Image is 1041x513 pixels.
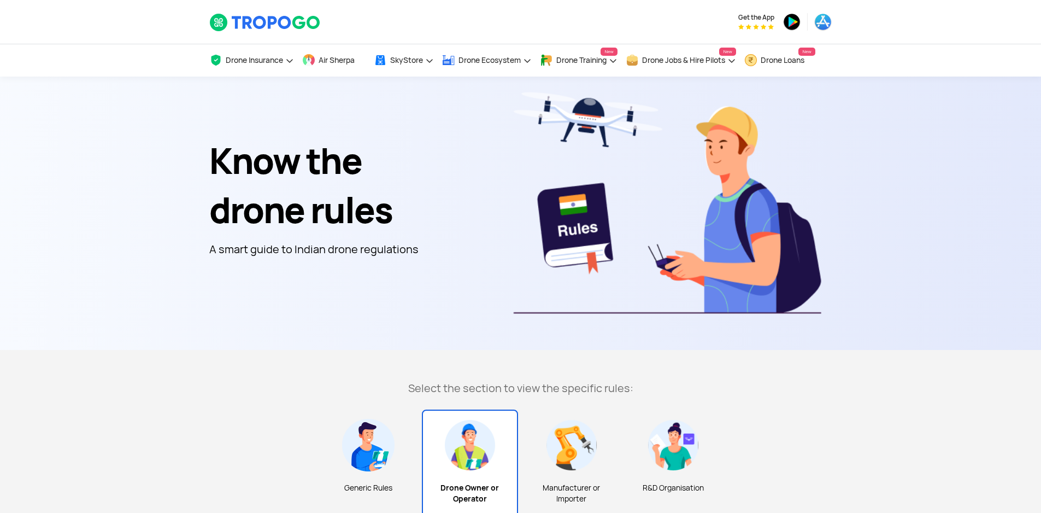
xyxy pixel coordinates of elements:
[302,44,366,77] a: Air Sherpa
[626,44,736,77] a: Drone Jobs & Hire PilotsNew
[209,13,321,32] img: TropoGo Logo
[209,241,419,258] p: A smart guide to Indian drone regulations
[744,44,815,77] a: Drone LoansNew
[390,56,423,65] span: SkyStore
[545,419,598,471] img: Manufacturer or Importer
[556,56,607,65] span: Drone Training
[601,48,617,56] span: New
[209,44,294,77] a: Drone Insurance
[427,482,513,504] span: Drone Owner or Operator
[319,56,355,65] span: Air Sherpa
[738,13,774,22] span: Get the App
[719,48,736,56] span: New
[444,419,496,471] img: Drone Owner or <br/> Operator
[458,56,521,65] span: Drone Ecosystem
[647,419,699,471] img: R&D Organisation
[642,56,725,65] span: Drone Jobs & Hire Pilots
[324,482,413,493] span: Generic Rules
[783,13,801,31] img: ic_playstore.png
[738,24,774,30] img: App Raking
[527,482,616,504] span: Manufacturer or Importer
[798,48,815,56] span: New
[342,419,395,471] img: Generic Rules
[761,56,804,65] span: Drone Loans
[540,44,617,77] a: Drone TrainingNew
[226,56,283,65] span: Drone Insurance
[814,13,832,31] img: ic_appstore.png
[442,44,532,77] a: Drone Ecosystem
[209,137,419,235] h1: Know the drone rules
[629,482,717,493] span: R&D Organisation
[374,44,434,77] a: SkyStore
